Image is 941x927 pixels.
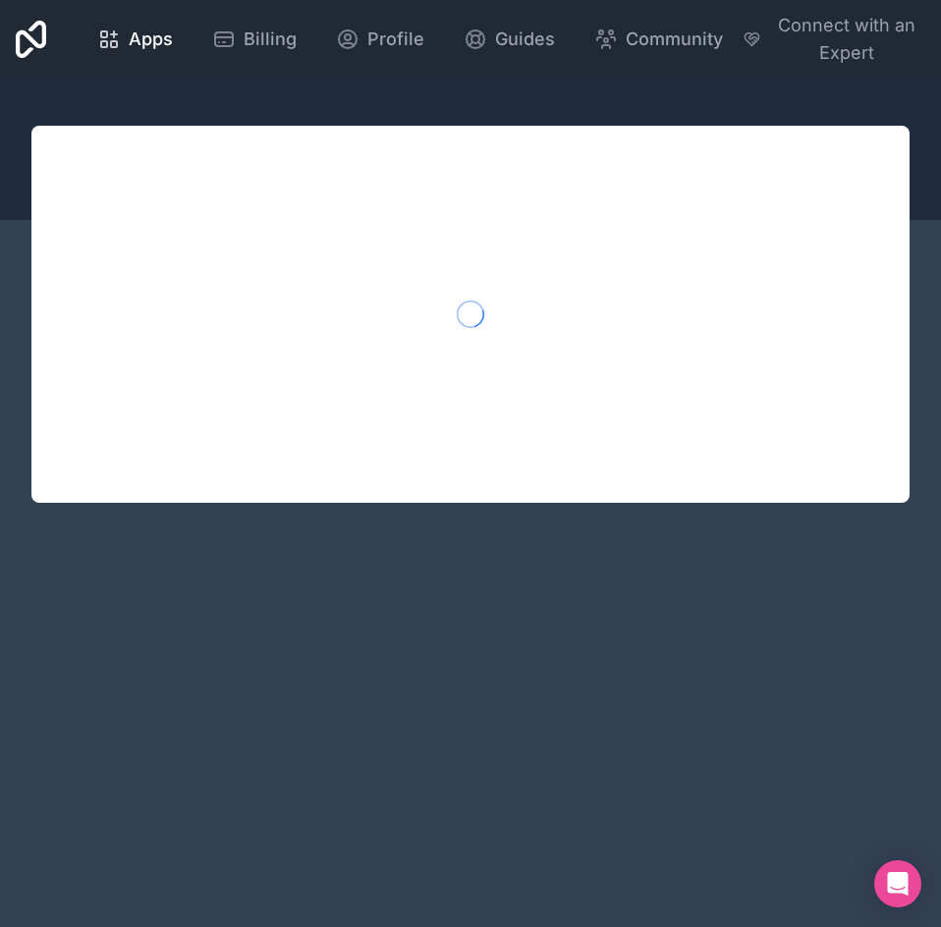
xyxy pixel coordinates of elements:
[196,18,312,61] a: Billing
[495,26,555,53] span: Guides
[367,26,424,53] span: Profile
[743,12,925,67] button: Connect with an Expert
[129,26,173,53] span: Apps
[320,18,440,61] a: Profile
[626,26,723,53] span: Community
[579,18,739,61] a: Community
[874,860,921,907] div: Open Intercom Messenger
[82,18,189,61] a: Apps
[769,12,925,67] span: Connect with an Expert
[244,26,297,53] span: Billing
[448,18,571,61] a: Guides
